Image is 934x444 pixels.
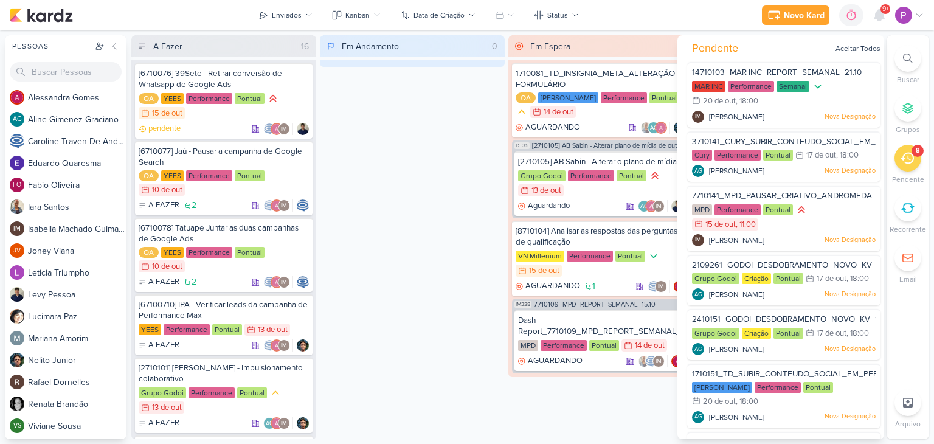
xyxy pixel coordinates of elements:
img: Leticia Triumpho [10,265,24,280]
div: I a r a S a n t o s [28,201,126,213]
div: 0 [487,40,502,53]
div: Colaboradores: Iara Santos, Aline Gimenez Graciano, Alessandra Gomes [640,122,670,134]
div: Prioridade Alta [267,92,279,105]
div: 17 de out [817,275,846,283]
div: Prioridade Alta [649,170,661,182]
div: Responsável: Nelito Junior [297,339,309,352]
span: Pendente [692,40,738,57]
div: Pontual [763,204,793,215]
p: AG [694,414,702,420]
div: Colaboradores: Caroline Traven De Andrade, Isabella Machado Guimarães [648,280,670,293]
div: Grupo Godoi [692,273,739,284]
div: A l i n e G i m e n e z G r a c i a n o [28,113,126,126]
div: Novo Kard [784,9,825,22]
span: 2 [192,201,196,210]
p: IM [281,280,287,286]
div: AGUARDANDO [518,355,583,367]
span: 7710109_MPD_REPORT_SEMANAL_15.10 [534,301,656,308]
div: A FAZER [139,276,179,288]
div: Criação [742,328,771,339]
p: Pendente [892,174,924,185]
p: AG [266,421,274,427]
div: A Fazer [153,40,182,53]
div: YEES [161,247,184,258]
p: Nova Designação [825,112,876,122]
img: Caroline Traven De Andrade [263,123,275,135]
div: J o n e y V i a n a [28,245,126,257]
div: YEES [139,324,161,335]
div: Isabella Machado Guimarães [692,234,704,246]
span: [PERSON_NAME] [709,412,764,423]
div: Performance [714,150,761,161]
div: Performance [601,92,647,103]
div: L u c i m a r a P a z [28,310,126,323]
div: Isabella Machado Guimarães [278,199,290,212]
p: VS [13,423,21,429]
div: Grupo Godoi [692,328,739,339]
div: [2710101] Albert Sabin - Impulsionamento colaborativo [139,362,309,384]
div: Pontual [615,251,645,262]
div: [6710078] Tatuape Juntar as duas campanhas de Google Ads [139,223,309,245]
p: AG [650,125,658,131]
span: [PERSON_NAME] [709,344,764,355]
p: IM [656,204,662,210]
div: Performance [567,251,613,262]
div: A FAZER [139,339,179,352]
div: [67100710] IPA - Verificar leads da campanha de Performance Max [139,299,309,321]
p: A FAZER [148,417,179,429]
div: Colaboradores: Caroline Traven De Andrade, Alessandra Gomes, Isabella Machado Guimarães [263,339,293,352]
span: [2710105] AB Sabin - Alterar plano de mídia de outubro [532,142,687,149]
img: Caroline Traven De Andrade [10,134,24,148]
div: Pontual [235,247,265,258]
div: Isabella Machado Guimarães [655,280,667,293]
div: Grupo Godoi [139,387,186,398]
div: 1710081_TD_INSIGNIA_META_ALTERAÇÃO FORMULÁRIO [516,68,686,90]
div: Semanal [777,81,809,92]
img: Caroline Traven De Andrade [297,199,309,212]
span: [PERSON_NAME] [709,235,764,246]
div: 17 de out [806,151,836,159]
div: , 18:00 [736,398,758,406]
img: Levy Pessoa [297,123,309,135]
img: Caroline Traven De Andrade [263,199,275,212]
div: 13 de out [258,326,288,334]
div: MPD [518,340,538,351]
img: Alessandra Gomes [674,280,686,293]
img: Alessandra Gomes [645,200,657,212]
div: Performance [189,387,235,398]
div: Responsável: Caroline Traven De Andrade [297,276,309,288]
p: IM [281,343,287,349]
div: A l e s s a n d r a G o m e s [28,91,126,104]
div: Pontual [763,150,793,161]
span: 1 [592,282,595,291]
div: Pontual [773,273,803,284]
div: Aline Gimenez Graciano [692,343,704,355]
p: AG [694,168,702,175]
div: 4 [676,40,691,53]
div: MAR INC [692,81,725,92]
span: IM328 [514,301,531,308]
img: Alessandra Gomes [271,276,283,288]
div: , 18:00 [736,97,758,105]
div: Pontual [237,387,267,398]
img: Alessandra Gomes [271,123,283,135]
div: Pontual [803,382,833,393]
p: A FAZER [148,339,179,352]
p: IM [281,127,287,133]
div: Grupo Godoi [518,170,566,181]
div: Responsável: Levy Pessoa [297,123,309,135]
div: M a r i a n a A m o r i m [28,332,126,345]
input: Buscar Pessoas [10,62,122,82]
div: Responsável: Levy Pessoa [671,200,683,212]
div: Colaboradores: Caroline Traven De Andrade, Alessandra Gomes, Isabella Machado Guimarães [263,276,293,288]
div: Aline Gimenez Graciano [648,122,660,134]
img: Nelito Junior [10,353,24,367]
img: Alessandra Gomes [271,339,283,352]
p: Email [899,274,917,285]
div: 17 de out [817,330,846,338]
p: IM [13,226,21,232]
div: Isabella Machado Guimarães [278,339,290,352]
div: Pontual [589,340,619,351]
div: Joney Viana [10,243,24,258]
div: 14 de out [635,342,665,350]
